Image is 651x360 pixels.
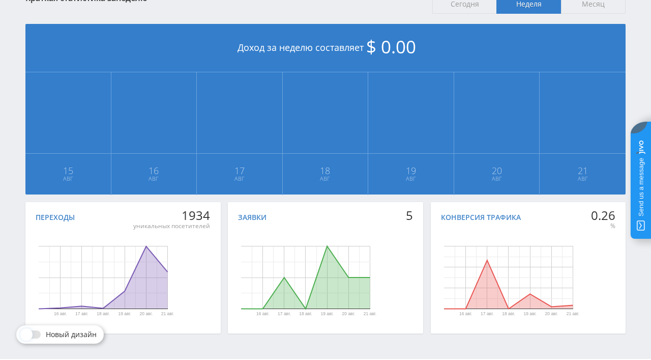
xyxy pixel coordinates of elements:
[133,208,210,223] div: 1934
[364,312,376,317] text: 21 авг.
[591,208,615,223] div: 0.26
[112,167,196,175] span: 16
[208,227,403,328] svg: Диаграмма.
[591,222,615,230] div: %
[54,312,67,317] text: 16 авг.
[112,175,196,183] span: Авг
[540,175,625,183] span: Авг
[283,167,368,175] span: 18
[133,222,210,230] div: уникальных посетителей
[256,312,269,317] text: 16 авг.
[300,312,312,317] text: 18 авг.
[26,175,110,183] span: Авг
[321,312,334,317] text: 19 авг.
[46,330,97,339] span: Новый дизайн
[455,175,539,183] span: Авг
[410,227,606,328] svg: Диаграмма.
[36,213,75,221] div: Переходы
[97,312,109,317] text: 18 авг.
[455,167,539,175] span: 20
[283,175,368,183] span: Авг
[140,312,153,317] text: 20 авг.
[523,312,536,317] text: 19 авг.
[197,175,282,183] span: Авг
[545,312,557,317] text: 20 авг.
[540,167,625,175] span: 21
[441,213,521,221] div: Конверсия трафика
[75,312,88,317] text: 17 авг.
[197,167,282,175] span: 17
[566,312,579,317] text: 21 авг.
[366,35,416,59] span: $ 0.00
[26,167,110,175] span: 15
[342,312,355,317] text: 20 авг.
[238,213,267,221] div: Заявки
[278,312,290,317] text: 17 авг.
[459,312,471,317] text: 16 авг.
[502,312,515,317] text: 18 авг.
[118,312,131,317] text: 19 авг.
[369,167,453,175] span: 19
[161,312,174,317] text: 21 авг.
[406,208,413,223] div: 5
[369,175,453,183] span: Авг
[5,227,201,328] svg: Диаграмма.
[481,312,493,317] text: 17 авг.
[25,24,626,72] div: Доход за неделю составляет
